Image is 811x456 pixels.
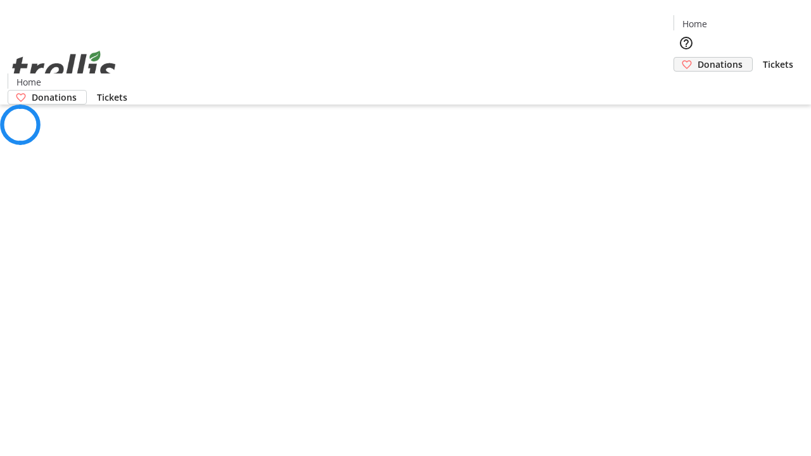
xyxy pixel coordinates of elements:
[674,17,715,30] a: Home
[674,72,699,97] button: Cart
[682,17,707,30] span: Home
[763,58,793,71] span: Tickets
[87,91,137,104] a: Tickets
[753,58,803,71] a: Tickets
[16,75,41,89] span: Home
[8,90,87,104] a: Donations
[698,58,743,71] span: Donations
[8,37,120,100] img: Orient E2E Organization 62PuBA5FJd's Logo
[674,30,699,56] button: Help
[97,91,127,104] span: Tickets
[674,57,753,72] a: Donations
[8,75,49,89] a: Home
[32,91,77,104] span: Donations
